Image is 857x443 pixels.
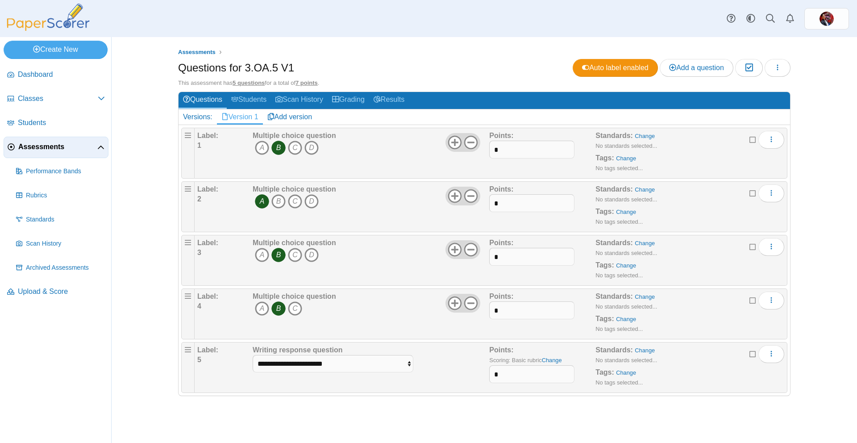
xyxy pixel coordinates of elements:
[489,346,513,354] b: Points:
[18,118,105,128] span: Students
[304,248,319,262] i: D
[197,195,201,203] b: 2
[669,64,724,71] span: Add a question
[253,185,336,193] b: Multiple choice question
[4,64,108,86] a: Dashboard
[595,132,633,139] b: Standards:
[18,142,97,152] span: Assessments
[328,92,369,109] a: Grading
[595,272,643,279] small: No tags selected...
[12,233,108,255] a: Scan History
[573,59,658,77] a: Auto label enabled
[181,342,195,393] div: Drag handle
[253,346,343,354] b: Writing response question
[288,248,302,262] i: C
[217,109,263,125] a: Version 1
[271,248,286,262] i: B
[271,194,286,209] i: B
[595,218,643,225] small: No tags selected...
[4,25,93,32] a: PaperScorer
[26,167,105,176] span: Performance Bands
[12,257,108,279] a: Archived Assessments
[271,301,286,316] i: B
[489,293,513,300] b: Points:
[197,302,201,310] b: 4
[595,315,614,322] b: Tags:
[304,141,319,155] i: D
[595,165,643,171] small: No tags selected...
[18,94,98,104] span: Classes
[255,301,269,316] i: A
[616,262,636,269] a: Change
[595,239,633,247] b: Standards:
[197,132,218,139] b: Label:
[635,347,655,354] a: Change
[635,133,655,139] a: Change
[616,209,636,215] a: Change
[542,357,562,364] a: Change
[595,154,614,162] b: Tags:
[271,92,328,109] a: Scan History
[197,356,201,364] b: 5
[758,131,784,149] button: More options
[635,293,655,300] a: Change
[181,128,195,179] div: Drag handle
[780,9,800,29] a: Alerts
[635,186,655,193] a: Change
[595,208,614,215] b: Tags:
[660,59,733,77] a: Add a question
[26,239,105,248] span: Scan History
[489,239,513,247] b: Points:
[595,357,657,364] small: No standards selected...
[178,60,294,75] h1: Questions for 3.OA.5 V1
[489,357,562,364] small: Scoring: Basic rubric
[197,346,218,354] b: Label:
[758,345,784,363] button: More options
[253,132,336,139] b: Multiple choice question
[176,47,218,58] a: Assessments
[595,346,633,354] b: Standards:
[595,250,657,256] small: No standards selected...
[26,263,105,272] span: Archived Assessments
[178,49,216,55] span: Assessments
[271,141,286,155] i: B
[197,239,218,247] b: Label:
[595,142,657,149] small: No standards selected...
[253,239,336,247] b: Multiple choice question
[179,92,227,109] a: Questions
[26,215,105,224] span: Standards
[179,109,217,125] div: Versions:
[255,141,269,155] i: A
[227,92,271,109] a: Students
[595,303,657,310] small: No standards selected...
[616,369,636,376] a: Change
[181,181,195,232] div: Drag handle
[595,326,643,332] small: No tags selected...
[595,196,657,203] small: No standards selected...
[233,79,265,86] u: 5 questions
[758,292,784,309] button: More options
[18,287,105,297] span: Upload & Score
[595,261,614,269] b: Tags:
[197,142,201,149] b: 1
[4,137,108,158] a: Assessments
[263,109,317,125] a: Add version
[595,379,643,386] small: No tags selected...
[489,185,513,193] b: Points:
[616,155,636,162] a: Change
[489,132,513,139] b: Points:
[255,248,269,262] i: A
[12,161,108,182] a: Performance Bands
[12,185,108,206] a: Rubrics
[4,113,108,134] a: Students
[582,64,649,71] span: Auto label enabled
[758,238,784,256] button: More options
[595,368,614,376] b: Tags:
[304,194,319,209] i: D
[595,293,633,300] b: Standards:
[181,288,195,339] div: Drag handle
[12,209,108,230] a: Standards
[595,185,633,193] b: Standards:
[26,191,105,200] span: Rubrics
[197,293,218,300] b: Label:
